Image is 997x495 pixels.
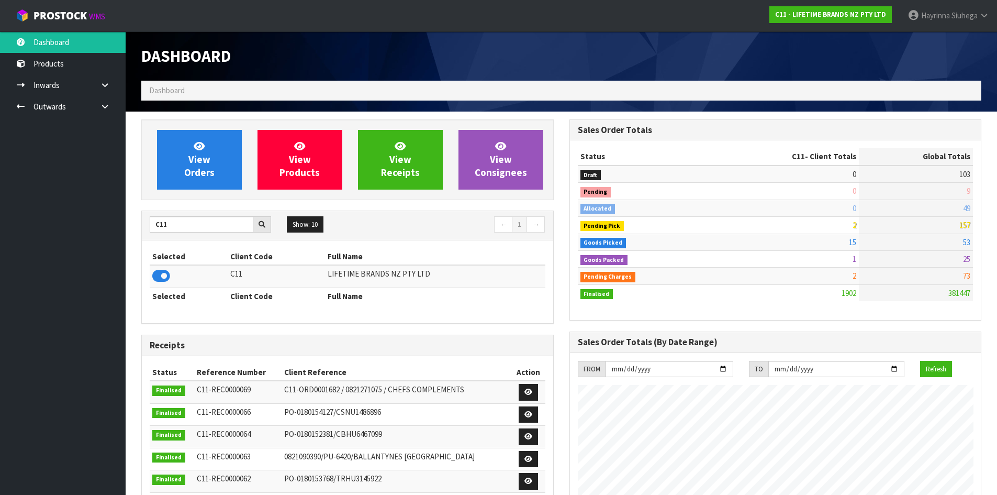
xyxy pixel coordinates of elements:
span: C11-ORD0001682 / 0821271075 / CHEFS COMPLEMENTS [284,384,464,394]
th: Client Reference [282,364,511,381]
small: WMS [89,12,105,21]
a: ViewProducts [257,130,342,190]
img: cube-alt.png [16,9,29,22]
span: View Orders [184,140,215,179]
span: 103 [959,169,970,179]
a: ← [494,216,512,233]
th: Full Name [325,288,545,304]
th: Action [511,364,545,381]
span: C11 [792,151,805,161]
span: PO-0180152381/CBHU6467099 [284,429,382,439]
span: Allocated [580,204,615,214]
span: 157 [959,220,970,230]
span: Dashboard [149,85,185,95]
span: 2 [853,220,856,230]
input: Search clients [150,216,253,233]
span: Goods Picked [580,238,626,248]
a: ViewOrders [157,130,242,190]
button: Show: 10 [287,216,323,233]
span: Pending Charges [580,272,636,282]
strong: C11 - LIFETIME BRANDS NZ PTY LTD [775,10,886,19]
h3: Sales Order Totals [578,125,973,135]
div: TO [749,361,768,378]
div: FROM [578,361,606,378]
th: Selected [150,288,228,304]
span: 49 [963,203,970,213]
th: Selected [150,248,228,265]
span: Finalised [152,408,185,419]
th: Client Code [228,248,325,265]
span: Finalised [152,453,185,463]
a: ViewConsignees [458,130,543,190]
span: View Receipts [381,140,420,179]
h3: Sales Order Totals (By Date Range) [578,337,973,347]
span: 73 [963,271,970,281]
a: ViewReceipts [358,130,443,190]
span: Dashboard [141,46,231,67]
button: Refresh [920,361,952,378]
span: C11-REC0000069 [197,384,251,394]
span: C11-REC0000066 [197,407,251,417]
span: Finalised [152,430,185,441]
span: 25 [963,254,970,264]
span: PO-0180153768/TRHU3145922 [284,474,382,483]
th: Reference Number [194,364,282,381]
span: Hayrinna [921,10,950,20]
th: Full Name [325,248,545,265]
span: Finalised [152,475,185,485]
span: 9 [967,186,970,196]
span: PO-0180154127/CSNU1486896 [284,407,381,417]
span: C11-REC0000062 [197,474,251,483]
span: 1902 [842,288,856,298]
span: Finalised [580,289,613,300]
span: Pending [580,187,611,197]
span: 1 [853,254,856,264]
span: 0 [853,203,856,213]
span: View Products [279,140,320,179]
span: 15 [849,237,856,247]
span: Goods Packed [580,255,628,266]
span: ProStock [33,9,87,23]
h3: Receipts [150,340,545,350]
nav: Page navigation [355,216,545,235]
td: LIFETIME BRANDS NZ PTY LTD [325,265,545,288]
span: Draft [580,170,601,181]
span: 381447 [948,288,970,298]
a: 1 [512,216,527,233]
td: C11 [228,265,325,288]
a: → [526,216,545,233]
th: Status [578,148,709,165]
span: 0 [853,186,856,196]
span: 0 [853,169,856,179]
span: View Consignees [475,140,527,179]
th: Status [150,364,194,381]
span: C11-REC0000064 [197,429,251,439]
span: 53 [963,237,970,247]
span: Finalised [152,386,185,396]
th: Global Totals [859,148,973,165]
th: Client Code [228,288,325,304]
th: - Client Totals [708,148,859,165]
a: C11 - LIFETIME BRANDS NZ PTY LTD [769,6,892,23]
span: Siuhega [951,10,978,20]
span: 0821090390/PU-6420/BALLANTYNES [GEOGRAPHIC_DATA] [284,452,475,461]
span: 2 [853,271,856,281]
span: Pending Pick [580,221,624,232]
span: C11-REC0000063 [197,452,251,461]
